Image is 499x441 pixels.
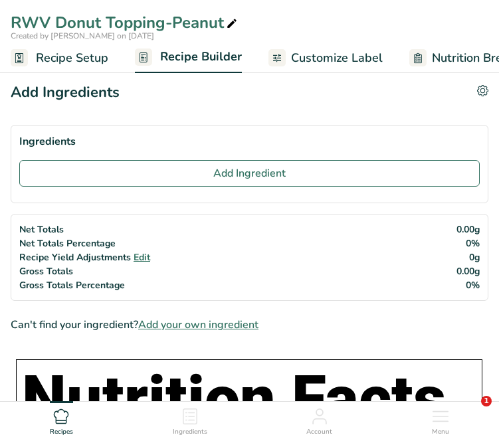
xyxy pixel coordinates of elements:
div: Ingredients [19,133,480,149]
span: 0.00g [456,223,480,236]
span: Created by [PERSON_NAME] on [DATE] [11,31,154,41]
div: Can't find your ingredient? [11,317,488,333]
span: Menu [432,427,449,437]
div: RWV Donut Topping-Peanut [11,11,240,35]
a: Recipe Setup [11,43,108,73]
span: Gross Totals [19,265,73,278]
a: Account [306,402,332,438]
span: Net Totals Percentage [19,237,116,250]
span: Add your own ingredient [138,317,258,333]
span: Gross Totals Percentage [19,279,125,292]
span: Add Ingredient [213,165,286,181]
span: 0% [466,279,480,292]
span: Recipes [50,427,73,437]
iframe: Intercom live chat [454,396,486,428]
span: Recipe Builder [160,48,242,66]
span: 0g [469,251,480,264]
span: Customize Label [291,49,383,67]
a: Ingredients [173,402,207,438]
span: Account [306,427,332,437]
span: 0.00g [456,265,480,278]
span: Edit [134,251,150,264]
span: Recipe Yield Adjustments [19,251,131,264]
span: 0% [466,237,480,250]
a: Recipe Builder [135,42,242,74]
h1: Nutrition Facts [22,365,476,434]
span: Recipe Setup [36,49,108,67]
span: Ingredients [173,427,207,437]
span: Net Totals [19,223,64,236]
span: 1 [481,396,492,406]
div: Add Ingredients [11,82,120,104]
a: Customize Label [268,43,383,73]
button: Add Ingredient [19,160,480,187]
a: Recipes [50,402,73,438]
